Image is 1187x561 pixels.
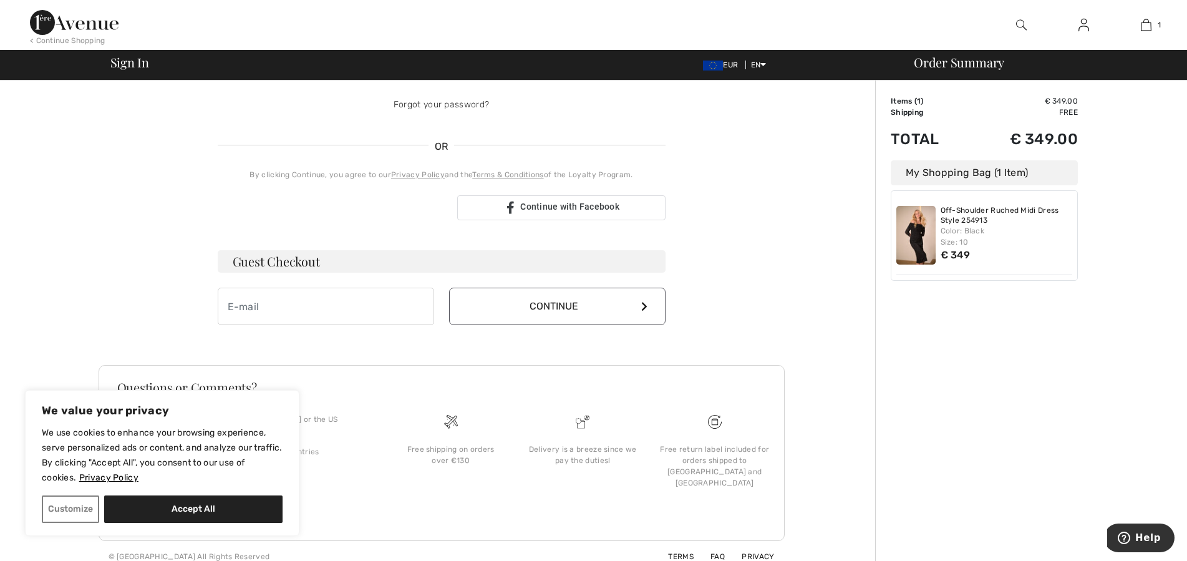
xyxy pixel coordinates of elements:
span: EN [751,61,767,69]
iframe: Opens a widget where you can find more information [1107,524,1175,555]
iframe: Okno Zaloguj się przez Google [931,12,1175,201]
img: 1ère Avenue [30,10,119,35]
a: Terms & Conditions [472,170,543,179]
div: Free return label included for orders shipped to [GEOGRAPHIC_DATA] and [GEOGRAPHIC_DATA] [659,444,771,489]
button: Accept All [104,495,283,523]
div: My Shopping Bag (1 Item) [891,160,1078,185]
a: Privacy Policy [391,170,445,179]
span: OR [429,139,455,154]
div: Zaloguj się przez Google. Otwiera się w nowej karcie [218,194,447,222]
a: Forgot your password? [394,99,489,110]
div: Color: Black Size: 10 [941,225,1073,248]
img: Free shipping on orders over &#8364;130 [444,415,458,429]
a: Privacy [727,552,774,561]
h3: Guest Checkout [218,250,666,273]
a: Continue with Facebook [457,195,666,220]
a: FAQ [695,552,725,561]
div: Delivery is a breeze since we pay the duties! [526,444,639,466]
p: We use cookies to enhance your browsing experience, serve personalized ads or content, and analyz... [42,426,283,485]
img: Euro [703,61,723,71]
input: E-mail [218,288,434,325]
span: € 349 [941,249,971,261]
td: Items ( ) [891,95,968,107]
button: Continue [449,288,666,325]
div: Free shipping on orders over €130 [395,444,507,466]
div: Order Summary [899,56,1180,69]
img: Free shipping on orders over &#8364;130 [708,415,722,429]
a: Privacy Policy [79,472,139,484]
div: By clicking Continue, you agree to our and the of the Loyalty Program. [218,169,666,180]
iframe: Przycisk Zaloguj się przez Google [211,194,453,222]
span: Continue with Facebook [520,202,619,212]
td: Shipping [891,107,968,118]
a: Terms [653,552,694,561]
img: Delivery is a breeze since we pay the duties! [576,415,589,429]
span: 1 [917,97,921,105]
img: Off-Shoulder Ruched Midi Dress Style 254913 [896,206,936,265]
p: We value your privacy [42,403,283,418]
td: Total [891,118,968,160]
button: Customize [42,495,99,523]
h3: Questions or Comments? [117,381,766,394]
span: Sign In [110,56,149,69]
a: Off-Shoulder Ruched Midi Dress Style 254913 [941,206,1073,225]
span: EUR [703,61,743,69]
div: < Continue Shopping [30,35,105,46]
div: We value your privacy [25,390,299,536]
